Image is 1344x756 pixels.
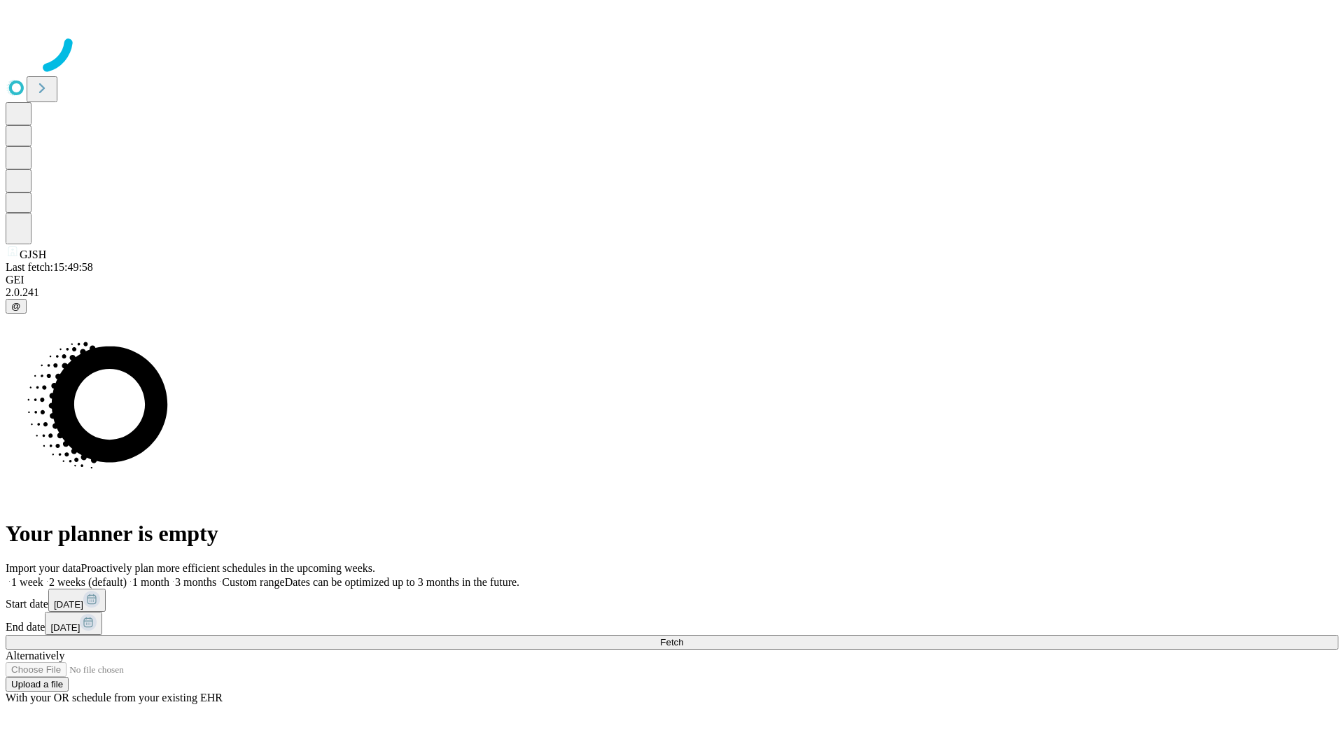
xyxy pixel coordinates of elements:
[81,562,375,574] span: Proactively plan more efficient schedules in the upcoming weeks.
[6,589,1338,612] div: Start date
[6,677,69,692] button: Upload a file
[175,576,216,588] span: 3 months
[6,286,1338,299] div: 2.0.241
[6,635,1338,650] button: Fetch
[6,692,223,703] span: With your OR schedule from your existing EHR
[660,637,683,647] span: Fetch
[54,599,83,610] span: [DATE]
[6,612,1338,635] div: End date
[6,521,1338,547] h1: Your planner is empty
[20,248,46,260] span: GJSH
[45,612,102,635] button: [DATE]
[6,299,27,314] button: @
[50,622,80,633] span: [DATE]
[222,576,284,588] span: Custom range
[6,562,81,574] span: Import your data
[132,576,169,588] span: 1 month
[285,576,519,588] span: Dates can be optimized up to 3 months in the future.
[6,274,1338,286] div: GEI
[48,589,106,612] button: [DATE]
[6,261,93,273] span: Last fetch: 15:49:58
[11,576,43,588] span: 1 week
[6,650,64,661] span: Alternatively
[49,576,127,588] span: 2 weeks (default)
[11,301,21,311] span: @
